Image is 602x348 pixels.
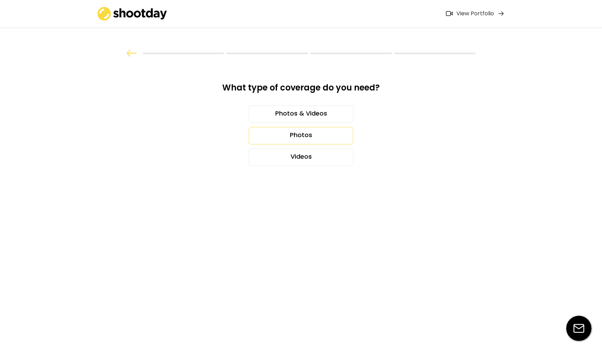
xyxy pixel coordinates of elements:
div: Videos [249,149,353,166]
div: Photos & Videos [249,105,353,123]
div: Photos [249,127,353,144]
div: What type of coverage do you need? [206,82,396,98]
img: shootday_logo.png [98,7,167,21]
img: Icon%20feather-video%402x.png [446,11,453,16]
div: View Portfolio [456,10,494,17]
img: arrow%20back.svg [126,50,137,57]
img: email-icon%20%281%29.svg [566,316,592,341]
